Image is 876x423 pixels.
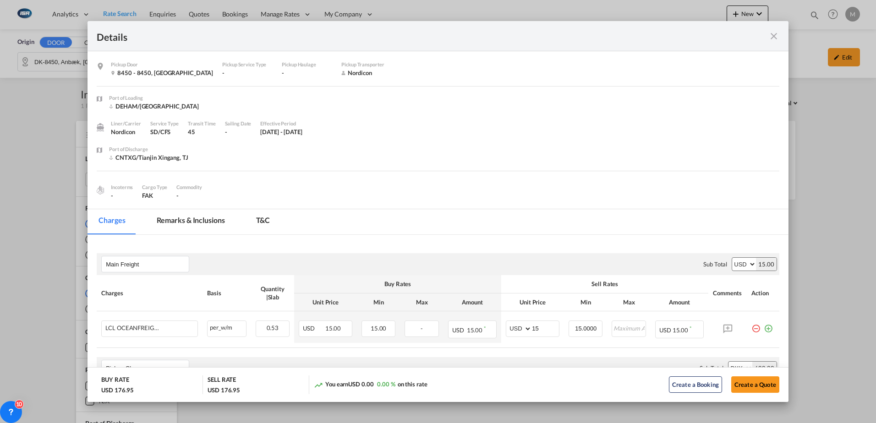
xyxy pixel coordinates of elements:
div: You earn on this rate [314,380,427,390]
div: Details [97,30,711,42]
div: Cargo Type [142,183,167,191]
sup: Minimum amount [690,325,691,331]
div: Nordicon [341,69,392,77]
md-tab-item: T&C [245,209,281,234]
span: 15.00 [467,326,483,334]
div: Nordicon [111,128,141,136]
input: Maximum Amount [613,321,646,335]
input: Leg Name [106,361,189,375]
div: Pickup Door [111,60,213,69]
div: SELL RATE [208,375,236,386]
th: Unit Price [294,293,357,311]
div: Sell Rates [506,280,704,288]
div: Basis [207,289,246,297]
th: Amount [443,293,501,311]
th: Comments [708,275,747,311]
div: 600.00 [752,362,776,374]
div: Port of Discharge [109,145,188,153]
div: Pickup Transporter [341,60,392,69]
md-pagination-wrapper: Use the left and right arrow keys to navigate between tabs [88,209,290,234]
div: per_w/m [208,321,246,332]
md-icon: icon-plus-circle-outline green-400-fg [764,320,773,330]
md-tab-item: Remarks & Inclusions [146,209,236,234]
span: - [421,325,423,332]
sup: Minimum amount [484,325,486,331]
md-icon: icon-trending-up [314,380,323,390]
md-icon: icon-close fg-AAA8AD m-0 cursor [768,31,779,42]
div: Liner/Carrier [111,119,141,128]
div: Pickup Service Type [222,60,273,69]
th: Max [400,293,443,311]
th: Unit Price [501,293,564,311]
span: - [176,192,179,199]
div: 15.00 [756,258,777,271]
md-tab-item: Charges [88,209,136,234]
div: Buy Rates [299,280,497,288]
th: Max [607,293,651,311]
div: Sub Total [700,364,723,372]
span: USD [452,326,465,334]
span: SD/CFS [150,128,170,136]
div: 1 Sep 2025 - 30 Sep 2025 [260,128,302,136]
div: Commodity [176,183,202,191]
div: - [282,69,332,77]
input: Leg Name [106,257,189,271]
div: BUY RATE [101,375,129,386]
span: USD [659,326,671,334]
input: 15 [532,321,559,335]
div: - [222,69,273,77]
div: FAK [142,191,167,200]
span: USD [303,325,324,332]
div: CNTXG/Tianjin Xingang, TJ [109,153,188,162]
div: - [111,191,133,200]
span: 15.00 [371,325,387,332]
div: Port of Loading [109,94,199,102]
div: Transit Time [188,119,216,128]
span: 15.00 [325,325,341,332]
div: Sub Total [703,260,727,268]
div: Service Type [150,119,179,128]
th: Min [357,293,400,311]
div: 45 [188,128,216,136]
span: 0.53 [267,324,279,331]
div: Charges [101,289,198,297]
img: cargo.png [95,185,105,195]
span: USD 0.00 [348,380,373,388]
md-dialog: Pickup Door ... [88,21,788,402]
span: 0.00 % [377,380,395,388]
div: USD 176.95 [101,386,134,394]
input: Minimum Amount [569,321,602,335]
span: 15.00 [673,326,689,334]
md-icon: icon-minus-circle-outline red-400-fg pt-7 [751,320,761,330]
th: Action [747,275,779,311]
div: USD 176.95 [208,386,240,394]
div: LCL OCEANFREIGHT [105,325,160,331]
div: - [225,128,252,136]
button: Create a Quote [731,376,779,393]
div: Incoterms [111,183,133,191]
button: Create a Booking [669,376,722,393]
th: Min [564,293,608,311]
div: Effective Period [260,119,302,128]
div: Pickup Haulage [282,60,332,69]
th: Amount [651,293,708,311]
div: Quantity | Slab [256,285,290,301]
div: Sailing Date [225,119,252,128]
div: 8450 - 8450 , Denmark [111,69,213,77]
div: DEHAM/Hamburg [109,102,199,110]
